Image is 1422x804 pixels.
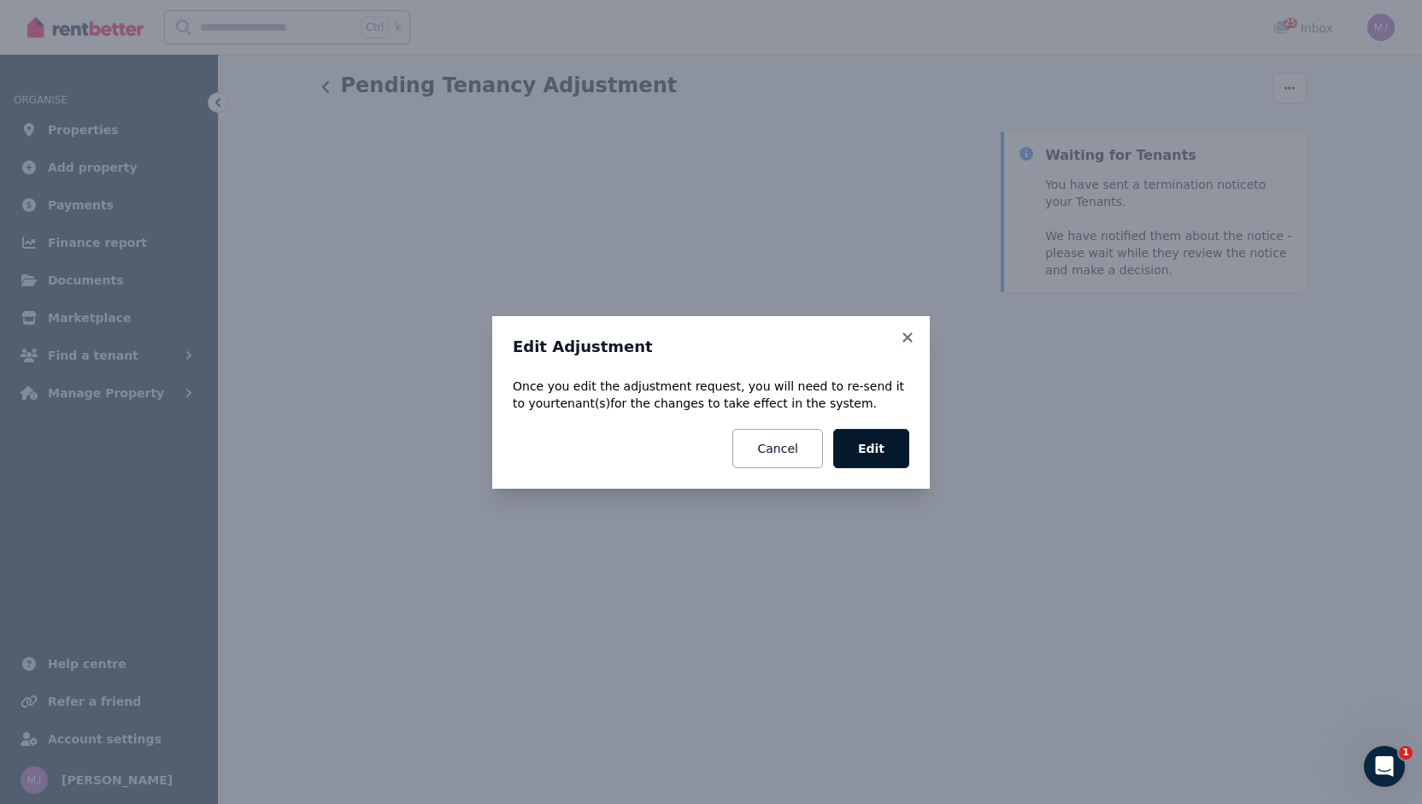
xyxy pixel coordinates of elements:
button: Cancel [732,429,822,468]
span: 1 [1399,746,1413,760]
iframe: Intercom live chat [1364,746,1405,787]
h3: Edit Adjustment [513,337,909,357]
p: Once you edit the adjustment request, you will need to re-send it to your tenant(s) for the chang... [513,378,909,412]
button: Edit [833,429,909,468]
